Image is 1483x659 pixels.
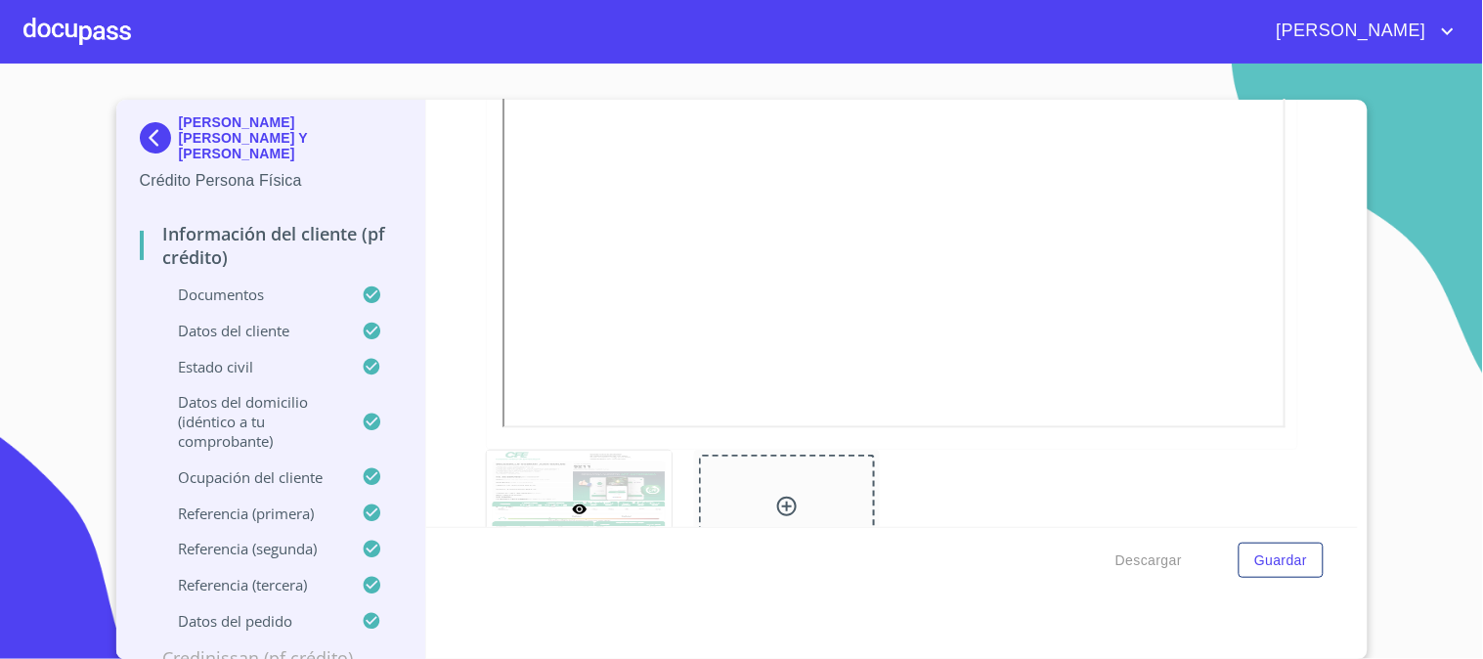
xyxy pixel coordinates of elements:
img: Docupass spot blue [140,122,179,154]
button: Descargar [1108,543,1190,579]
p: Crédito Persona Física [140,169,403,193]
p: Ocupación del Cliente [140,467,363,487]
p: [PERSON_NAME] [PERSON_NAME] Y [PERSON_NAME] [179,114,403,161]
p: Referencia (primera) [140,504,363,523]
p: Datos del pedido [140,611,363,631]
span: Descargar [1115,549,1182,573]
p: Estado Civil [140,357,363,376]
p: Documentos [140,285,363,304]
p: Datos del cliente [140,321,363,340]
p: Información del cliente (PF crédito) [140,222,403,269]
span: Guardar [1254,549,1307,573]
p: Datos del domicilio (idéntico a tu comprobante) [140,392,363,451]
span: [PERSON_NAME] [1262,16,1436,47]
p: Referencia (tercera) [140,575,363,594]
button: Guardar [1239,543,1323,579]
p: Referencia (segunda) [140,539,363,558]
div: [PERSON_NAME] [PERSON_NAME] Y [PERSON_NAME] [140,114,403,169]
button: account of current user [1262,16,1460,47]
